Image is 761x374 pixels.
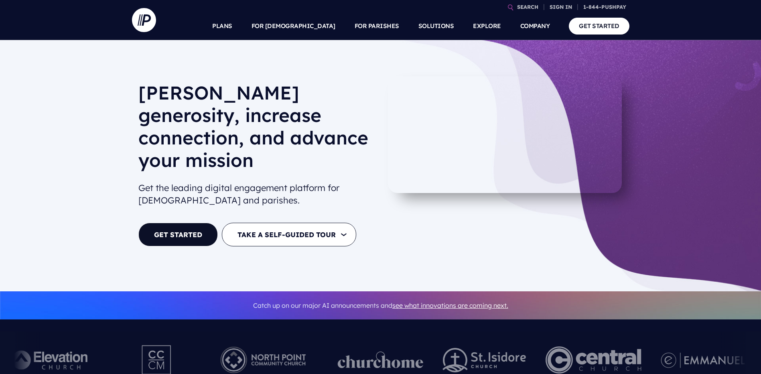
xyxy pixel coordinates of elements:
[355,12,399,40] a: FOR PARISHES
[520,12,550,40] a: COMPANY
[138,81,374,178] h1: [PERSON_NAME] generosity, increase connection, and advance your mission
[138,297,623,315] p: Catch up on our major AI announcements and
[392,301,508,309] a: see what innovations are coming next.
[212,12,232,40] a: PLANS
[443,348,526,372] img: pp_logos_2
[138,179,374,210] h2: Get the leading digital engagement platform for [DEMOGRAPHIC_DATA] and parishes.
[338,352,424,368] img: pp_logos_1
[569,18,629,34] a: GET STARTED
[418,12,454,40] a: SOLUTIONS
[138,223,218,246] a: GET STARTED
[252,12,335,40] a: FOR [DEMOGRAPHIC_DATA]
[222,223,356,246] button: TAKE A SELF-GUIDED TOUR
[473,12,501,40] a: EXPLORE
